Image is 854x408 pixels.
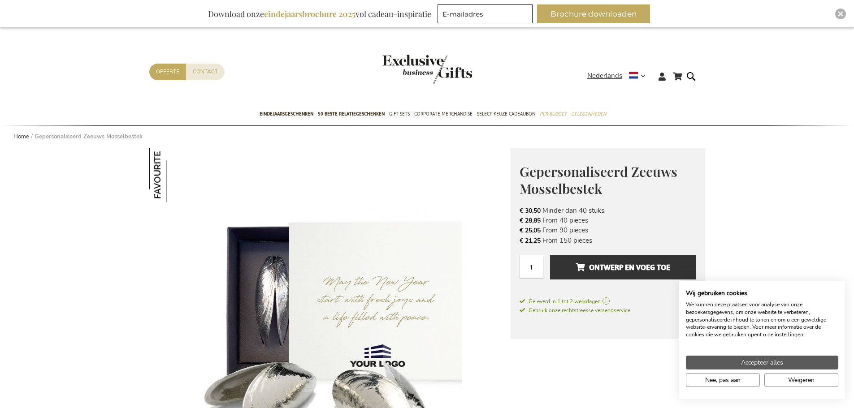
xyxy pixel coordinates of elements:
img: Gepersonaliseerd Zeeuws Mosselbestek [149,148,204,202]
span: € 21,25 [520,236,541,245]
a: store logo [382,55,427,84]
a: Gebruik onze rechtstreekse verzendservice [520,305,630,314]
span: € 25,05 [520,226,541,235]
li: Minder dan 40 stuks [520,206,696,215]
h2: Wij gebruiken cookies [686,289,838,297]
span: Ontwerp en voeg toe [576,260,670,275]
div: Download onze vol cadeau-inspiratie [204,4,435,23]
li: From 40 pieces [520,215,696,225]
img: Exclusive Business gifts logo [382,55,472,84]
span: Corporate Merchandise [414,109,473,119]
strong: Gepersonaliseerd Zeeuws Mosselbestek [35,133,143,141]
a: Geleverd in 1 tot 2 werkdagen [520,297,696,305]
button: Accepteer alle cookies [686,356,838,369]
span: 50 beste relatiegeschenken [318,109,385,119]
span: Gift Sets [389,109,410,119]
button: Alle cookies weigeren [764,373,838,387]
span: Accepteer alles [741,358,783,367]
button: Brochure downloaden [537,4,650,23]
div: Nederlands [587,71,651,81]
form: marketing offers and promotions [438,4,535,26]
span: Eindejaarsgeschenken [260,109,313,119]
a: Offerte [149,64,186,80]
span: Gelegenheden [571,109,606,119]
p: We kunnen deze plaatsen voor analyse van onze bezoekersgegevens, om onze website te verbeteren, g... [686,301,838,339]
span: Per Budget [540,109,567,119]
span: Gebruik onze rechtstreekse verzendservice [520,307,630,314]
button: Pas cookie voorkeuren aan [686,373,760,387]
div: Close [835,9,846,19]
span: Weigeren [788,375,815,385]
input: Aantal [520,255,543,279]
span: € 30,50 [520,206,541,215]
li: From 90 pieces [520,225,696,235]
span: € 28,85 [520,216,541,225]
span: Select Keuze Cadeaubon [477,109,535,119]
a: Contact [186,64,225,80]
li: From 150 pieces [520,236,696,245]
b: eindejaarsbrochure 2025 [264,9,355,19]
a: Home [13,133,29,141]
button: Ontwerp en voeg toe [550,255,696,279]
input: E-mailadres [438,4,533,23]
span: Nee, pas aan [705,375,741,385]
span: Gepersonaliseerd Zeeuws Mosselbestek [520,163,677,198]
span: Nederlands [587,71,622,81]
img: Close [838,11,843,17]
